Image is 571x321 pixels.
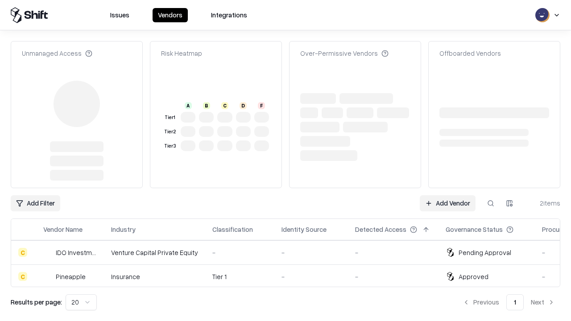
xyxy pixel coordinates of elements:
[355,272,431,281] div: -
[11,297,62,307] p: Results per page:
[43,225,83,234] div: Vendor Name
[240,102,247,109] div: D
[22,49,92,58] div: Unmanaged Access
[18,248,27,257] div: C
[355,248,431,257] div: -
[212,225,253,234] div: Classification
[212,248,267,257] div: -
[203,102,210,109] div: B
[212,272,267,281] div: Tier 1
[111,272,198,281] div: Insurance
[18,272,27,281] div: C
[300,49,389,58] div: Over-Permissive Vendors
[43,272,52,281] img: Pineapple
[111,248,198,257] div: Venture Capital Private Equity
[206,8,252,22] button: Integrations
[163,128,177,136] div: Tier 2
[420,195,476,211] a: Add Vendor
[506,294,524,310] button: 1
[111,225,136,234] div: Industry
[56,272,86,281] div: Pineapple
[281,248,341,257] div: -
[105,8,135,22] button: Issues
[281,225,327,234] div: Identity Source
[153,8,188,22] button: Vendors
[56,248,97,257] div: IDO Investments
[258,102,265,109] div: F
[163,142,177,150] div: Tier 3
[221,102,228,109] div: C
[439,49,501,58] div: Offboarded Vendors
[525,198,560,208] div: 2 items
[11,195,60,211] button: Add Filter
[281,272,341,281] div: -
[161,49,202,58] div: Risk Heatmap
[446,225,503,234] div: Governance Status
[355,225,406,234] div: Detected Access
[459,272,488,281] div: Approved
[185,102,192,109] div: A
[457,294,560,310] nav: pagination
[459,248,511,257] div: Pending Approval
[43,248,52,257] img: IDO Investments
[163,114,177,121] div: Tier 1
